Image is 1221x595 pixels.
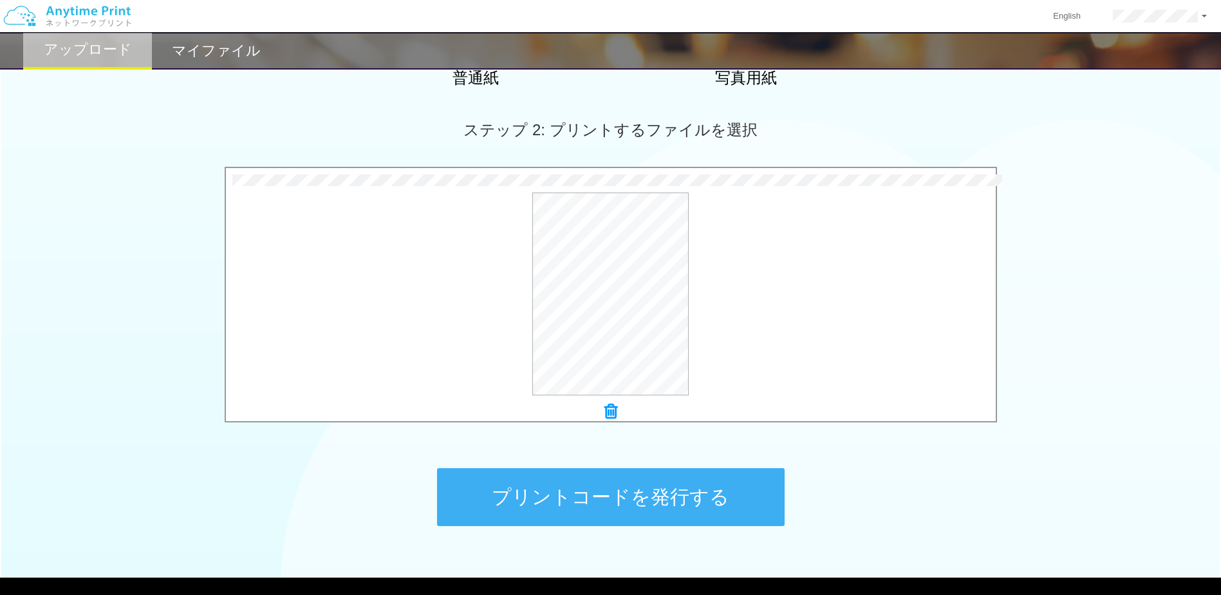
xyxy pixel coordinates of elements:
[172,43,261,59] h2: マイファイル
[44,42,132,57] h2: アップロード
[437,468,785,526] button: プリントコードを発行する
[363,70,588,86] h2: 普通紙
[463,121,757,138] span: ステップ 2: プリントするファイルを選択
[633,70,859,86] h2: 写真用紙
